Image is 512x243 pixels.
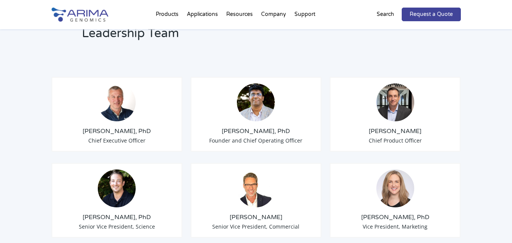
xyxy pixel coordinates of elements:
[52,8,108,22] img: Arima-Genomics-logo
[402,8,461,21] a: Request a Quote
[209,137,302,144] span: Founder and Chief Operating Officer
[237,83,275,121] img: Sid-Selvaraj_Arima-Genomics.png
[336,213,454,221] h3: [PERSON_NAME], PhD
[376,169,414,207] img: 19364919-cf75-45a2-a608-1b8b29f8b955.jpg
[376,83,414,121] img: Chris-Roberts.jpg
[58,213,176,221] h3: [PERSON_NAME], PhD
[58,127,176,135] h3: [PERSON_NAME], PhD
[363,223,427,230] span: Vice President, Marketing
[369,137,422,144] span: Chief Product Officer
[82,25,353,48] h2: Leadership Team
[79,223,155,230] span: Senior Vice President, Science
[336,127,454,135] h3: [PERSON_NAME]
[197,213,315,221] h3: [PERSON_NAME]
[98,83,136,121] img: Tom-Willis.jpg
[212,223,299,230] span: Senior Vice President, Commercial
[98,169,136,207] img: Anthony-Schmitt_Arima-Genomics.png
[197,127,315,135] h3: [PERSON_NAME], PhD
[88,137,146,144] span: Chief Executive Officer
[377,9,394,19] p: Search
[237,169,275,207] img: David-Duvall-Headshot.jpg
